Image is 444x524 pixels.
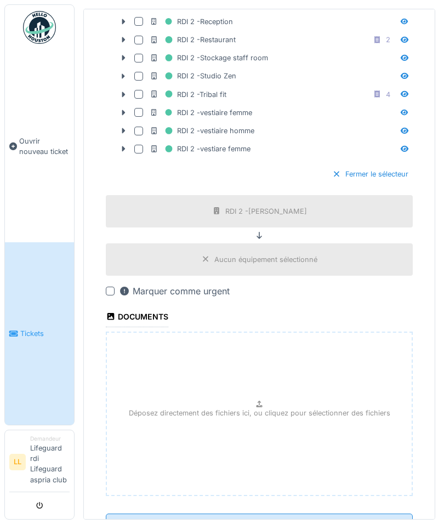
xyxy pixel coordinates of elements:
[150,106,252,119] div: RDI 2 -vestiaire femme
[9,435,70,492] a: LL DemandeurLifeguard rdi Lifeguard aspria club
[150,69,236,83] div: RDI 2 -Studio Zen
[150,88,226,101] div: RDI 2 -Tribal fit
[150,15,233,29] div: RDI 2 -Reception
[30,435,70,443] div: Demandeur
[5,242,74,424] a: Tickets
[214,254,317,265] div: Aucun équipement sélectionné
[19,136,70,157] span: Ouvrir nouveau ticket
[225,206,307,217] div: RDI 2 -[PERSON_NAME]
[23,11,56,44] img: Badge_color-CXgf-gQk.svg
[106,309,168,327] div: Documents
[150,33,236,47] div: RDI 2 -Restaurant
[129,408,390,418] p: Déposez directement des fichiers ici, ou cliquez pour sélectionner des fichiers
[386,89,390,100] div: 4
[9,454,26,470] li: LL
[150,51,268,65] div: RDI 2 -Stockage staff room
[30,435,70,489] li: Lifeguard rdi Lifeguard aspria club
[119,284,230,298] div: Marquer comme urgent
[20,328,70,339] span: Tickets
[5,50,74,242] a: Ouvrir nouveau ticket
[328,167,413,181] div: Fermer le sélecteur
[150,124,254,138] div: RDI 2 -vestiaire homme
[386,35,390,45] div: 2
[150,142,251,156] div: RDI 2 -vestiare femme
